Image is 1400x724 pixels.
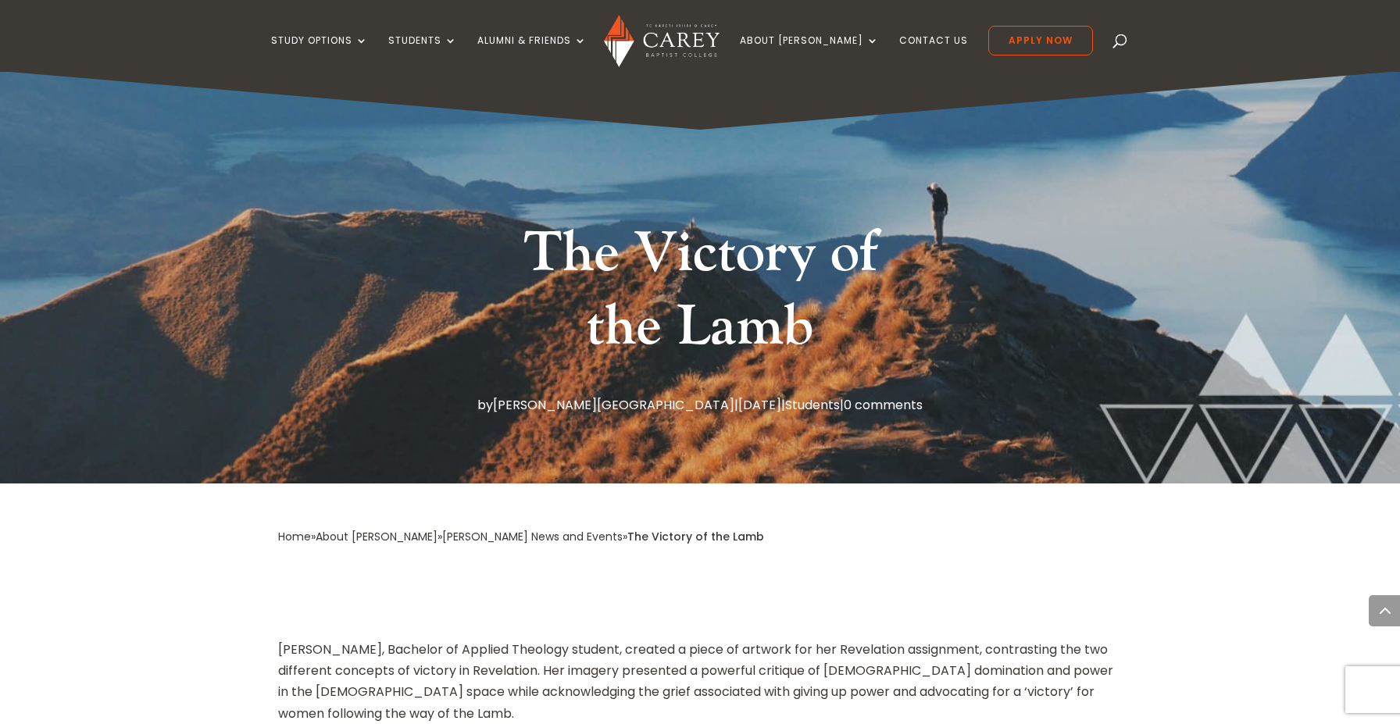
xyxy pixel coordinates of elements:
a: About [PERSON_NAME] [316,529,437,544]
p: by | | | [278,394,1122,415]
h1: The Victory of the Lamb [493,217,907,371]
div: » » » [278,526,627,547]
a: Alumni & Friends [477,35,587,72]
div: The Victory of the Lamb [627,526,764,547]
a: Study Options [271,35,368,72]
a: Contact Us [899,35,968,72]
a: Apply Now [988,26,1093,55]
a: Students [785,396,840,414]
a: Home [278,529,311,544]
img: Carey Baptist College [604,15,719,67]
a: [PERSON_NAME][GEOGRAPHIC_DATA] [493,396,734,414]
span: [DATE] [738,396,781,414]
a: [PERSON_NAME] News and Events [442,529,623,544]
a: Students [388,35,457,72]
a: About [PERSON_NAME] [740,35,879,72]
a: 0 comments [844,396,923,414]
